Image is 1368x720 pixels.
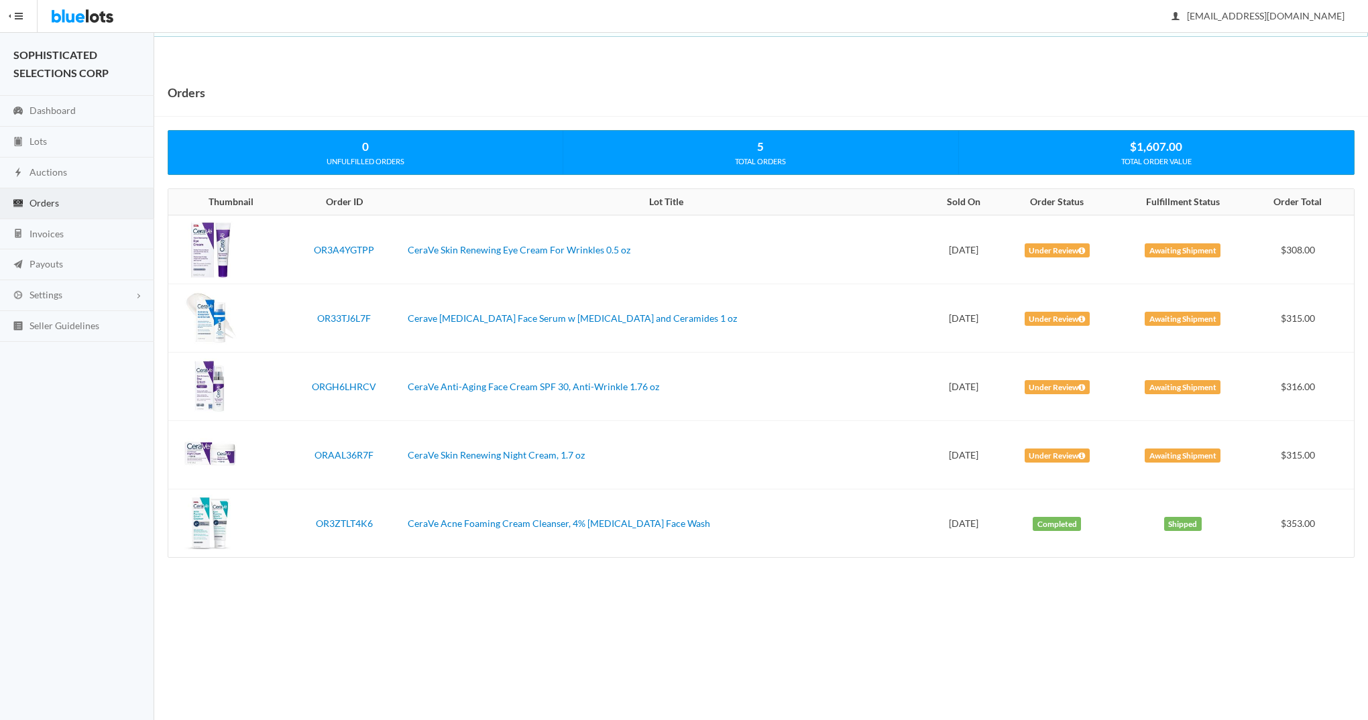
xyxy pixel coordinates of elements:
[929,353,998,421] td: [DATE]
[929,421,998,489] td: [DATE]
[13,48,109,79] strong: SOPHISTICATED SELECTIONS CORP
[30,166,67,178] span: Auctions
[408,518,710,529] a: CeraVe Acne Foaming Cream Cleanser, 4% [MEDICAL_DATA] Face Wash
[1025,243,1090,258] label: Under Review
[11,198,25,211] ion-icon: cash
[1250,489,1354,558] td: $353.00
[929,215,998,284] td: [DATE]
[1145,312,1220,326] label: Awaiting Shipment
[317,312,371,324] a: OR33TJ6L7F
[314,244,374,255] a: OR3A4YGTPP
[757,139,764,154] strong: 5
[929,189,998,216] th: Sold On
[168,156,563,168] div: UNFULFILLED ORDERS
[563,156,958,168] div: TOTAL ORDERS
[11,167,25,180] ion-icon: flash
[1172,10,1345,21] span: [EMAIL_ADDRESS][DOMAIN_NAME]
[30,197,59,208] span: Orders
[1033,517,1081,532] label: Completed
[168,82,205,103] h1: Orders
[168,189,286,216] th: Thumbnail
[30,320,99,331] span: Seller Guidelines
[408,449,585,461] a: CeraVe Skin Renewing Night Cream, 1.7 oz
[1250,353,1354,421] td: $316.00
[315,449,374,461] a: ORAAL36R7F
[362,139,369,154] strong: 0
[30,258,63,269] span: Payouts
[1250,215,1354,284] td: $308.00
[1250,189,1354,216] th: Order Total
[929,489,998,558] td: [DATE]
[1145,380,1220,395] label: Awaiting Shipment
[408,312,737,324] a: Cerave [MEDICAL_DATA] Face Serum w [MEDICAL_DATA] and Ceramides 1 oz
[11,259,25,272] ion-icon: paper plane
[1116,189,1250,216] th: Fulfillment Status
[11,290,25,302] ion-icon: cog
[1145,448,1220,463] label: Awaiting Shipment
[1250,421,1354,489] td: $315.00
[959,156,1354,168] div: TOTAL ORDER VALUE
[11,320,25,333] ion-icon: list box
[1025,312,1090,326] label: Under Review
[999,189,1116,216] th: Order Status
[1130,139,1182,154] strong: $1,607.00
[11,136,25,149] ion-icon: clipboard
[1164,517,1202,532] label: Shipped
[316,518,373,529] a: OR3ZTLT4K6
[1145,243,1220,258] label: Awaiting Shipment
[408,381,659,392] a: CeraVe Anti-Aging Face Cream SPF 30, Anti-Wrinkle 1.76 oz
[1025,380,1090,395] label: Under Review
[11,228,25,241] ion-icon: calculator
[30,289,62,300] span: Settings
[286,189,402,216] th: Order ID
[1250,284,1354,353] td: $315.00
[408,244,630,255] a: CeraVe Skin Renewing Eye Cream For Wrinkles 0.5 oz
[402,189,929,216] th: Lot Title
[30,135,47,147] span: Lots
[1169,11,1182,23] ion-icon: person
[30,105,76,116] span: Dashboard
[1025,448,1090,463] label: Under Review
[11,105,25,118] ion-icon: speedometer
[929,284,998,353] td: [DATE]
[312,381,376,392] a: ORGH6LHRCV
[30,228,64,239] span: Invoices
